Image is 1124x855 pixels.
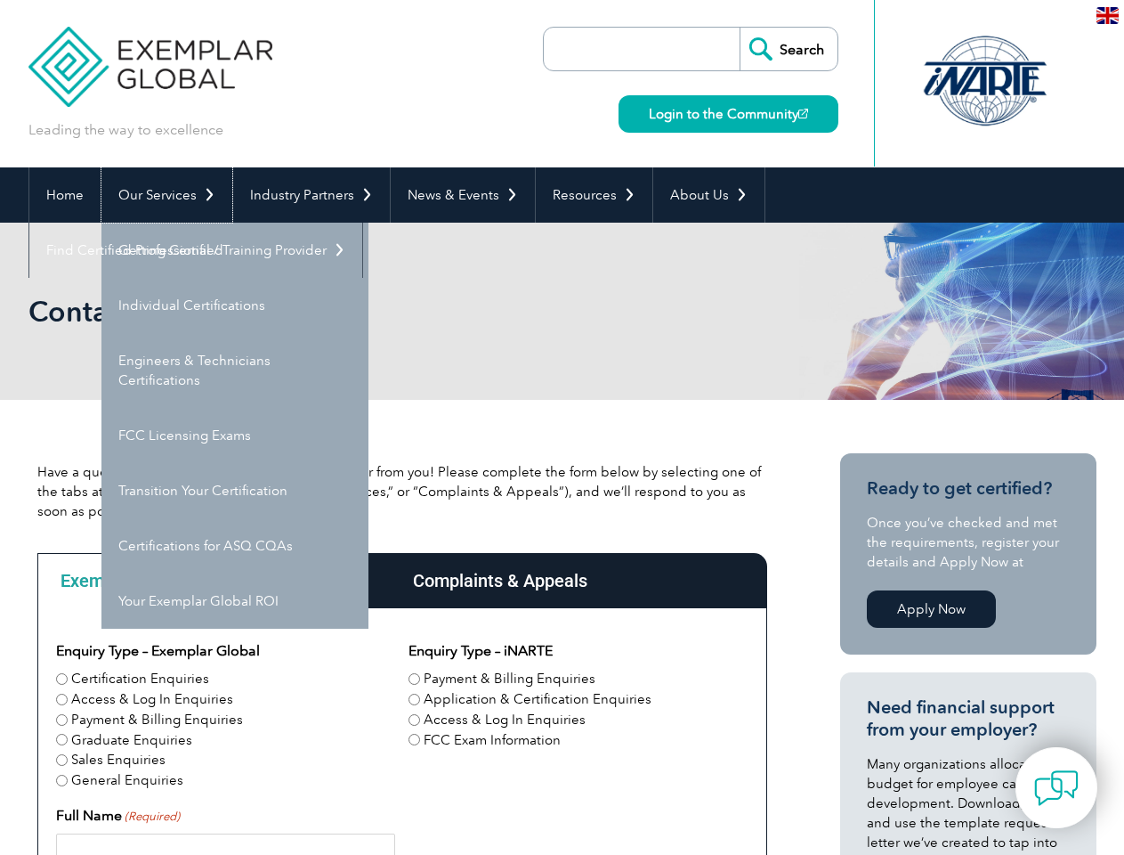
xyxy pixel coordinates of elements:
[37,462,767,521] p: Have a question or feedback for us? We’d love to hear from you! Please complete the form below by...
[28,120,223,140] p: Leading the way to excellence
[29,223,362,278] a: Find Certified Professional / Training Provider
[56,640,260,662] legend: Enquiry Type – Exemplar Global
[71,770,183,791] label: General Enquiries
[740,28,837,70] input: Search
[71,730,192,751] label: Graduate Enquiries
[424,669,595,689] label: Payment & Billing Enquiries
[37,553,213,608] div: Exemplar Global
[391,167,535,223] a: News & Events
[101,278,368,333] a: Individual Certifications
[29,167,101,223] a: Home
[390,553,611,608] div: Complaints & Appeals
[424,689,651,710] label: Application & Certification Enquiries
[233,167,390,223] a: Industry Partners
[536,167,652,223] a: Resources
[101,574,368,629] a: Your Exemplar Global ROI
[653,167,764,223] a: About Us
[867,477,1070,500] h3: Ready to get certified?
[1034,766,1079,810] img: contact-chat.png
[71,669,209,689] label: Certification Enquiries
[101,333,368,408] a: Engineers & Technicians Certifications
[101,518,368,574] a: Certifications for ASQ CQAs
[56,805,180,826] label: Full Name
[408,640,553,662] legend: Enquiry Type – iNARTE
[101,167,232,223] a: Our Services
[424,730,561,751] label: FCC Exam Information
[798,109,808,118] img: open_square.png
[867,590,996,628] a: Apply Now
[71,750,166,770] label: Sales Enquiries
[101,408,368,463] a: FCC Licensing Exams
[1096,7,1119,24] img: en
[71,710,243,730] label: Payment & Billing Enquiries
[28,294,712,329] h1: Contact Us
[71,689,233,710] label: Access & Log In Enquiries
[101,463,368,518] a: Transition Your Certification
[424,710,586,730] label: Access & Log In Enquiries
[867,513,1070,572] p: Once you’ve checked and met the requirements, register your details and Apply Now at
[619,95,838,133] a: Login to the Community
[123,808,180,826] span: (Required)
[867,696,1070,741] h3: Need financial support from your employer?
